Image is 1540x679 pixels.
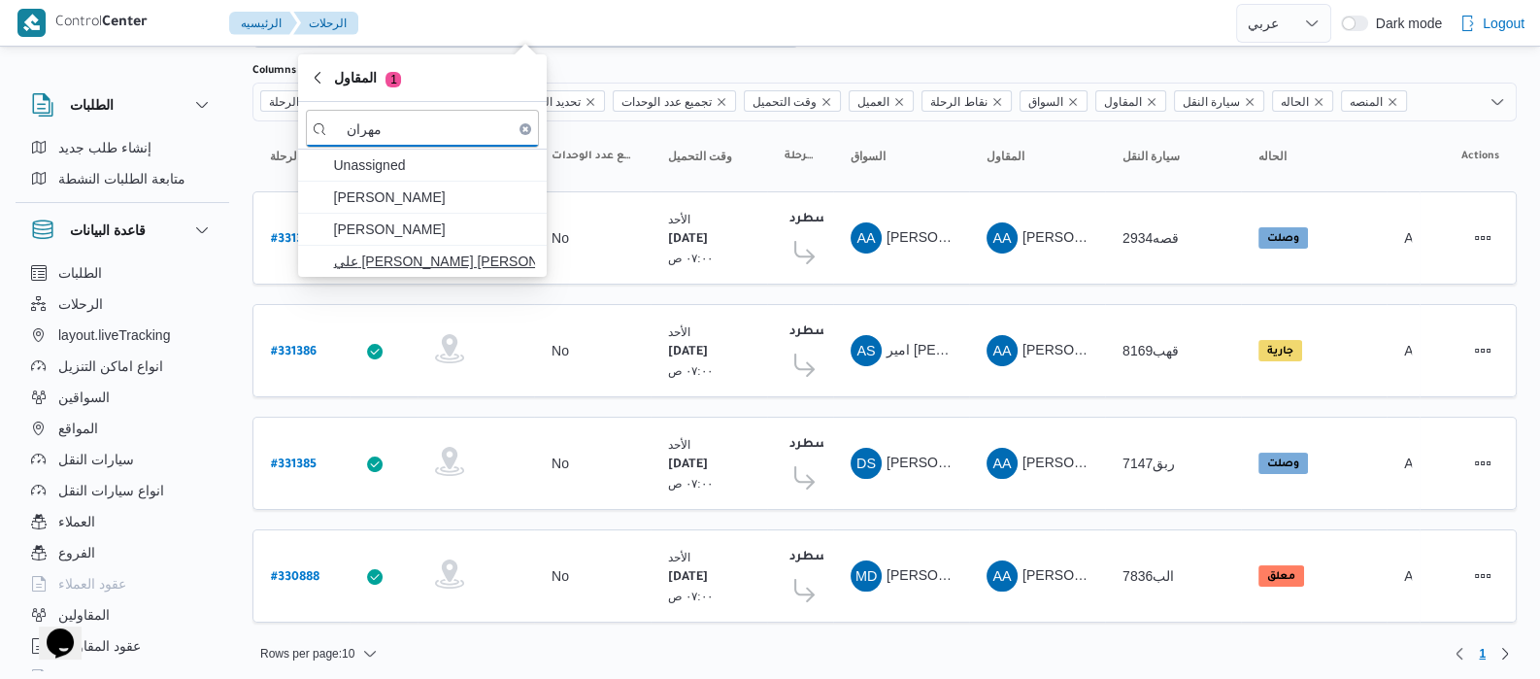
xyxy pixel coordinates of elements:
[1104,91,1142,113] span: المقاول
[23,506,221,537] button: العملاء
[1258,149,1287,164] span: الحاله
[1404,568,1443,584] span: Admin
[987,560,1018,592] div: Abadallah Aid Abadalsalam Abadalihafz
[333,186,535,209] span: [PERSON_NAME]
[270,149,313,164] span: رقم الرحلة; Sorted in descending order
[992,560,1011,592] span: AA
[1281,91,1309,113] span: الحاله
[789,325,900,339] b: فرونت دور مسطرد
[856,335,875,366] span: AS
[271,225,317,252] a: #331389
[1146,96,1157,108] button: Remove المقاول from selection in this group
[1387,96,1398,108] button: Remove المنصه from selection in this group
[271,338,317,364] a: #331386
[856,448,876,479] span: DS
[552,567,569,585] div: No
[1479,642,1486,665] span: 1
[1483,12,1524,35] span: Logout
[987,335,1018,366] div: Abadallah Aid Abadalsalam Abadalihafz
[1122,230,1179,246] span: قصه2934
[1467,560,1498,592] button: Actions
[58,510,95,533] span: العملاء
[1258,340,1302,361] span: جارية
[31,219,214,242] button: قاعدة البيانات
[585,96,596,108] button: Remove تحديد النطاق الجغرافى from selection in this group
[271,233,317,247] b: # 331389
[70,93,114,117] h3: الطلبات
[58,167,185,190] span: متابعة الطلبات النشطة
[753,91,817,113] span: وقت التحميل
[271,458,317,472] b: # 331385
[260,642,354,665] span: Rows per page : 10
[1258,565,1304,587] span: معلق
[1452,4,1532,43] button: Logout
[668,213,690,225] small: الأحد
[668,438,690,451] small: الأحد
[519,123,531,135] button: Clear input
[1350,91,1383,113] span: المنصه
[293,12,358,35] button: الرحلات
[856,222,875,254] span: AA
[23,413,221,444] button: المواقع
[23,163,221,194] button: متابعة الطلبات النشطة
[1244,96,1255,108] button: Remove سيارة النقل from selection in this group
[23,537,221,568] button: الفروع
[58,572,126,595] span: عقود العملاء
[1115,141,1231,172] button: سيارة النقل
[552,342,569,359] div: No
[23,382,221,413] button: السواقين
[23,630,221,662] button: عقود المقاولين
[921,90,1011,112] span: نقاط الرحلة
[1022,455,1250,470] span: [PERSON_NAME] [PERSON_NAME]
[992,448,1011,479] span: AA
[58,136,151,159] span: إنشاء طلب جديد
[1448,642,1471,665] button: Previous page
[668,551,690,563] small: الأحد
[1272,90,1333,112] span: الحاله
[668,364,713,377] small: ٠٧:٠٠ ص
[887,455,1151,470] span: [PERSON_NAME][DEMOGRAPHIC_DATA]
[23,568,221,599] button: عقود العملاء
[1028,91,1063,113] span: السواق
[16,257,229,678] div: قاعدة البيانات
[1467,335,1498,366] button: Actions
[851,222,882,254] div: Abadallah Aid Abadalsalam Abadalihafz
[668,233,708,247] b: [DATE]
[1022,567,1250,583] span: [PERSON_NAME] [PERSON_NAME]
[930,91,987,113] span: نقاط الرحلة
[58,634,141,658] span: عقود المقاولين
[252,63,296,79] label: Columns
[1267,571,1295,583] b: معلق
[785,149,816,164] span: نقاط الرحلة
[660,141,757,172] button: وقت التحميل
[1341,90,1407,112] span: المنصه
[851,149,886,164] span: السواق
[385,72,401,87] span: 1
[1368,16,1442,31] span: Dark mode
[70,219,146,242] h3: قاعدة البيانات
[58,386,110,409] span: السواقين
[851,448,882,479] div: Dhiaa Shams Aldin Fthai Msalamai
[23,599,221,630] button: المقاولين
[1267,346,1293,357] b: جارية
[1267,233,1299,245] b: وصلت
[58,479,164,502] span: انواع سيارات النقل
[1267,458,1299,470] b: وصلت
[23,132,221,163] button: إنشاء طلب جديد
[668,590,713,602] small: ٠٧:٠٠ ص
[843,141,959,172] button: السواق
[269,91,321,113] span: رقم الرحلة
[1471,642,1493,665] button: Page 1 of 1
[23,444,221,475] button: سيارات النقل
[1490,94,1505,110] button: Open list of options
[1258,453,1308,474] span: وصلت
[23,351,221,382] button: انواع اماكن التنزيل
[552,229,569,247] div: No
[271,563,319,590] a: #330888
[1467,448,1498,479] button: Actions
[668,477,713,490] small: ٠٧:٠٠ ص
[1095,90,1166,112] span: المقاول
[333,153,535,177] span: Unassigned
[1067,96,1079,108] button: Remove السواق from selection in this group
